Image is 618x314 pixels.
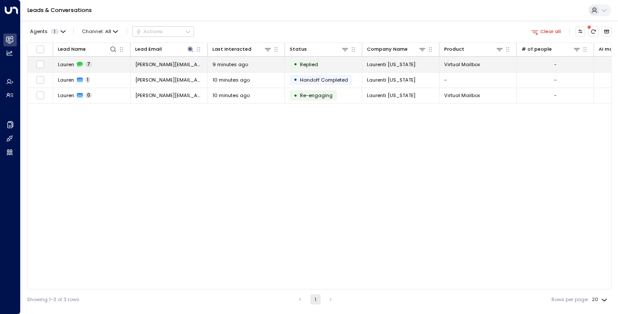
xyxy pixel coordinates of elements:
span: All [105,29,111,34]
div: Status [290,45,349,53]
button: Archived Leads [602,27,612,37]
label: Rows per page: [551,296,588,303]
span: 9 minutes ago [212,61,248,68]
button: Customize [576,27,585,37]
div: • [294,74,297,85]
span: Laurenti New York [367,76,415,83]
span: 7 [85,61,92,67]
span: Toggle select row [36,76,45,84]
span: Lauren@laurentinewyork.com [135,61,203,68]
span: 10 minutes ago [212,92,250,99]
span: 0 [85,92,92,98]
span: Channel: [79,27,121,36]
span: 1 [85,77,90,83]
span: Lauren@laurentinewyork.com [135,92,203,99]
div: # of people [521,45,552,53]
button: Actions [132,26,194,37]
div: Lead Email [135,45,194,53]
nav: pagination navigation [294,294,336,305]
div: Showing 1-3 of 3 rows [27,296,79,303]
div: Button group with a nested menu [132,26,194,37]
span: Agents [30,29,48,34]
div: Lead Name [58,45,86,53]
span: 1 [51,29,59,34]
div: • [294,90,297,101]
button: Agents1 [27,27,68,36]
a: Leads & Conversations [27,6,92,14]
span: Laurenti New York [367,92,415,99]
span: Toggle select row [36,91,45,100]
td: - [439,73,517,88]
div: 20 [592,294,609,305]
span: Virtual Mailbox [444,92,480,99]
span: Toggle select all [36,45,45,54]
span: Lauren [58,92,74,99]
div: - [554,92,557,99]
span: Replied [300,61,318,68]
div: Product [444,45,464,53]
span: Lauren [58,61,74,68]
div: - [554,61,557,68]
span: Lauren@laurentinewyork.com [135,76,203,83]
span: There are new threads available. Refresh the grid to view the latest updates. [588,27,598,37]
div: # of people [521,45,581,53]
div: Lead Email [135,45,162,53]
span: Trigger [300,92,333,99]
button: page 1 [310,294,321,305]
div: Last Interacted [212,45,272,53]
span: Virtual Mailbox [444,61,480,68]
div: Lead Name [58,45,117,53]
span: Laurenti New York [367,61,415,68]
span: 10 minutes ago [212,76,250,83]
span: Toggle select row [36,60,45,69]
div: Product [444,45,503,53]
div: Company Name [367,45,408,53]
div: - [554,76,557,83]
div: Actions [136,28,163,34]
div: Company Name [367,45,426,53]
span: Lauren [58,76,74,83]
button: Clear all [528,27,564,36]
span: Handoff Completed [300,76,348,83]
button: Channel:All [79,27,121,36]
div: Last Interacted [212,45,251,53]
div: • [294,58,297,70]
div: Status [290,45,307,53]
